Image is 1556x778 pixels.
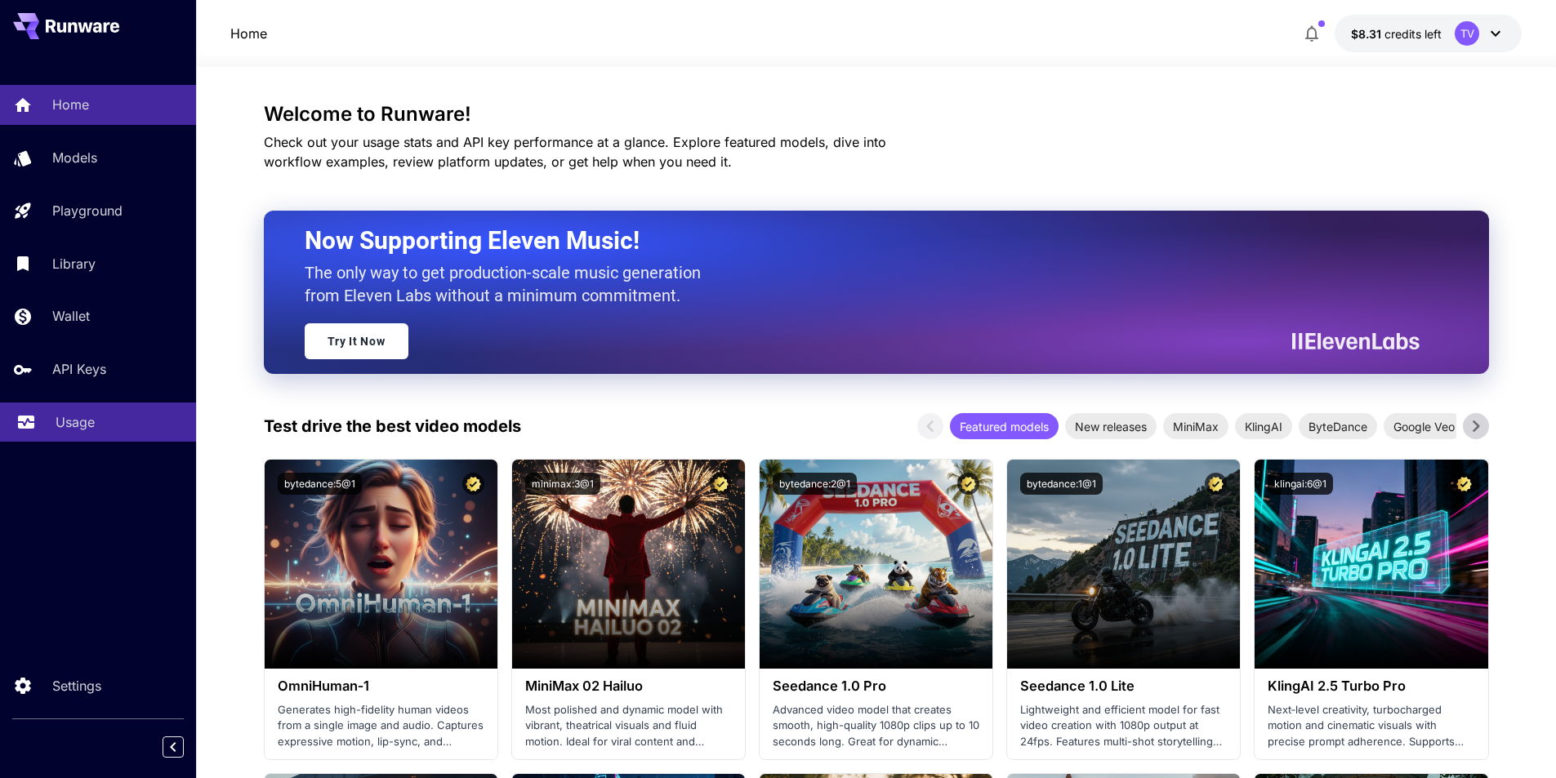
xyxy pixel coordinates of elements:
span: New releases [1065,418,1157,435]
a: Home [230,24,267,43]
button: klingai:6@1 [1268,473,1333,495]
span: ByteDance [1299,418,1377,435]
div: Collapse sidebar [175,732,196,762]
p: The only way to get production-scale music generation from Eleven Labs without a minimum commitment. [305,261,713,307]
p: Lightweight and efficient model for fast video creation with 1080p output at 24fps. Features mult... [1020,702,1227,750]
p: Wallet [52,306,90,326]
img: alt [760,460,992,669]
h3: MiniMax 02 Hailuo [525,678,732,694]
button: Collapse sidebar [163,736,184,758]
p: Next‑level creativity, turbocharged motion and cinematic visuals with precise prompt adherence. S... [1268,702,1474,750]
div: $8.31307 [1351,25,1442,42]
p: Library [52,254,96,273]
span: Featured models [950,418,1059,435]
button: $8.31307TV [1335,15,1522,52]
div: MiniMax [1163,413,1228,439]
p: Models [52,148,97,167]
div: ByteDance [1299,413,1377,439]
span: KlingAI [1235,418,1292,435]
nav: breadcrumb [230,24,267,43]
button: minimax:3@1 [525,473,600,495]
a: Try It Now [305,323,408,359]
img: alt [1255,460,1487,669]
div: TV [1455,21,1479,46]
span: MiniMax [1163,418,1228,435]
p: Playground [52,201,123,220]
span: Google Veo [1384,418,1465,435]
h3: OmniHuman‑1 [278,678,484,694]
button: Certified Model – Vetted for best performance and includes a commercial license. [462,473,484,495]
p: Generates high-fidelity human videos from a single image and audio. Captures expressive motion, l... [278,702,484,750]
button: bytedance:1@1 [1020,473,1103,495]
div: KlingAI [1235,413,1292,439]
div: New releases [1065,413,1157,439]
p: Usage [56,412,95,432]
p: Settings [52,676,101,696]
button: Certified Model – Vetted for best performance and includes a commercial license. [957,473,979,495]
p: Advanced video model that creates smooth, high-quality 1080p clips up to 10 seconds long. Great f... [773,702,979,750]
h3: Seedance 1.0 Pro [773,678,979,694]
span: Check out your usage stats and API key performance at a glance. Explore featured models, dive int... [264,134,886,170]
img: alt [265,460,497,669]
p: Test drive the best video models [264,414,521,438]
h3: Welcome to Runware! [264,103,1489,126]
button: Certified Model – Vetted for best performance and includes a commercial license. [1453,473,1475,495]
p: API Keys [52,359,106,379]
div: Featured models [950,413,1059,439]
h3: Seedance 1.0 Lite [1020,678,1227,694]
button: bytedance:2@1 [773,473,857,495]
h3: KlingAI 2.5 Turbo Pro [1268,678,1474,694]
span: credits left [1384,27,1442,41]
div: Google Veo [1384,413,1465,439]
button: Certified Model – Vetted for best performance and includes a commercial license. [710,473,732,495]
img: alt [512,460,745,669]
p: Most polished and dynamic model with vibrant, theatrical visuals and fluid motion. Ideal for vira... [525,702,732,750]
span: $8.31 [1351,27,1384,41]
h2: Now Supporting Eleven Music! [305,225,1407,256]
img: alt [1007,460,1240,669]
button: bytedance:5@1 [278,473,362,495]
button: Certified Model – Vetted for best performance and includes a commercial license. [1205,473,1227,495]
p: Home [52,95,89,114]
